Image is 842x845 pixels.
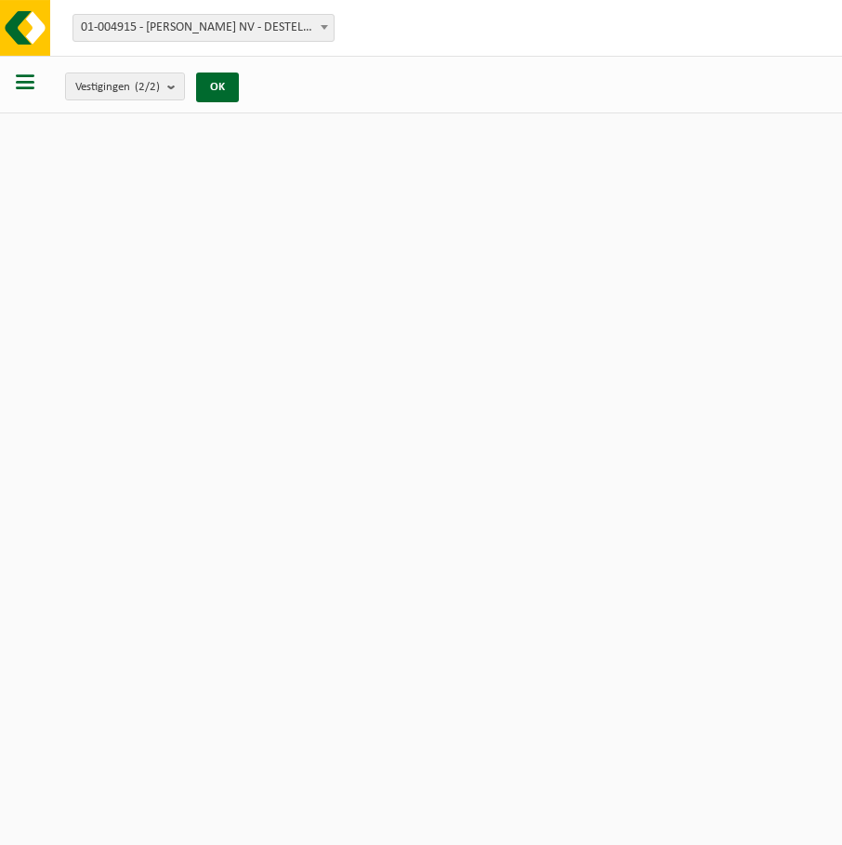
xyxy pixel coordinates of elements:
count: (2/2) [135,81,160,93]
span: 01-004915 - BOUCHARD NV - DESTELDONK [73,15,334,41]
span: Vestigingen [75,73,160,101]
button: Vestigingen(2/2) [65,73,185,100]
button: OK [196,73,239,102]
span: 01-004915 - BOUCHARD NV - DESTELDONK [72,14,335,42]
